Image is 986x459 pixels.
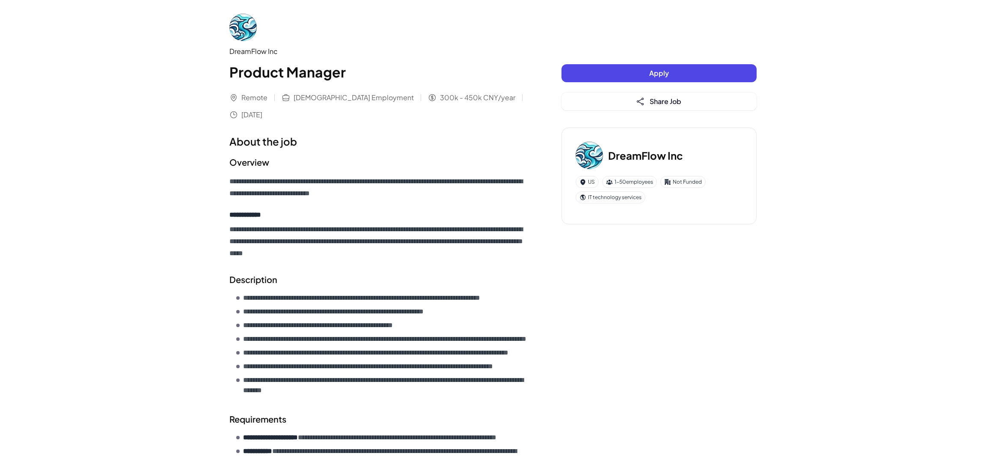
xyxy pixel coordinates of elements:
img: Dr [229,14,257,41]
span: Apply [649,69,669,77]
div: DreamFlow Inc [229,46,527,57]
h2: Requirements [229,413,527,426]
span: Remote [241,92,267,103]
h2: Overview [229,156,527,169]
img: Dr [576,142,603,169]
button: Apply [561,64,757,82]
h2: Description [229,273,527,286]
div: US [576,176,599,188]
div: 1-50 employees [602,176,657,188]
span: Share Job [650,97,681,106]
span: [DATE] [241,110,262,120]
h1: About the job [229,134,527,149]
span: 300k - 450k CNY/year [440,92,515,103]
div: IT technology services [576,191,645,203]
span: [DEMOGRAPHIC_DATA] Employment [294,92,414,103]
button: Share Job [561,92,757,110]
h1: Product Manager [229,62,527,82]
div: Not Funded [660,176,706,188]
h3: DreamFlow Inc [608,148,683,163]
